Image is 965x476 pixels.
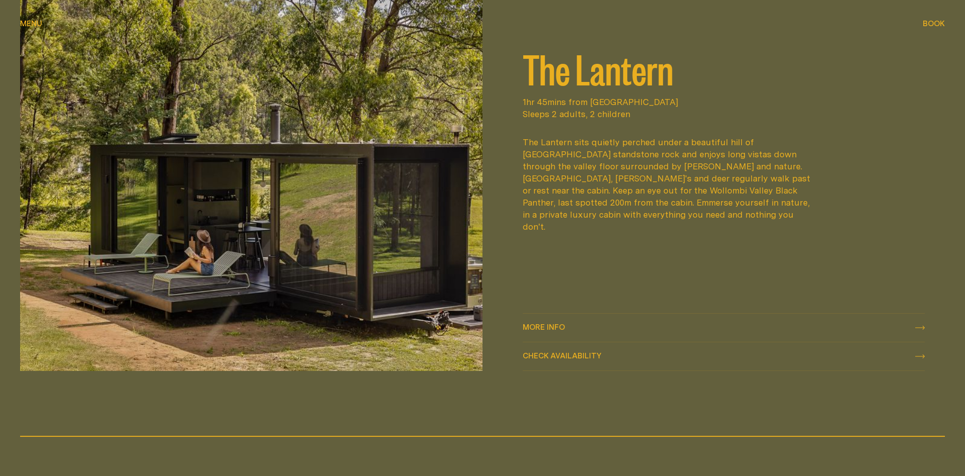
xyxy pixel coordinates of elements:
[20,18,42,30] button: show menu
[923,20,945,27] span: Book
[523,352,602,359] span: Check availability
[523,314,925,342] a: More info
[523,323,565,331] span: More info
[20,20,42,27] span: Menu
[523,96,925,108] span: 1hr 45mins from [GEOGRAPHIC_DATA]
[523,48,925,88] h2: The Lantern
[523,136,812,233] div: The Lantern sits quietly perched under a beautiful hill of [GEOGRAPHIC_DATA] standstone rock and ...
[923,18,945,30] button: show booking tray
[523,342,925,370] button: check availability
[523,108,925,120] span: Sleeps 2 adults, 2 children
